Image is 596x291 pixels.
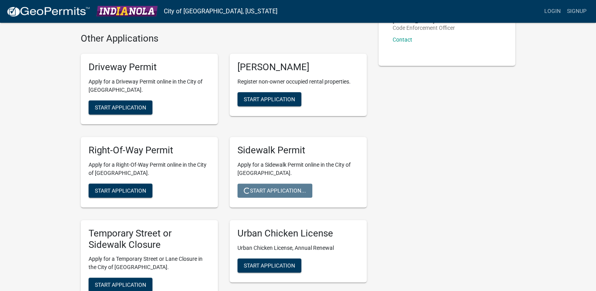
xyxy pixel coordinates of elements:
span: Start Application [95,282,146,288]
img: City of Indianola, Iowa [96,6,158,16]
button: Start Application [237,258,301,273]
a: Login [541,4,564,19]
h5: Temporary Street or Sidewalk Closure [89,228,210,251]
a: Contact [393,36,412,43]
p: Apply for a Sidewalk Permit online in the City of [GEOGRAPHIC_DATA]. [237,161,359,177]
p: Apply for a Driveway Permit online in the City of [GEOGRAPHIC_DATA]. [89,78,210,94]
button: Start Application [237,92,301,106]
button: Start Application [89,184,152,198]
p: Urban Chicken License, Annual Renewal [237,244,359,252]
h5: Right-Of-Way Permit [89,145,210,156]
p: Apply for a Temporary Street or Lane Closure in the City of [GEOGRAPHIC_DATA]. [89,255,210,271]
p: Register non-owner occupied rental properties. [237,78,359,86]
h4: Other Applications [81,33,367,44]
p: Apply for a Right-Of-Way Permit online in the City of [GEOGRAPHIC_DATA]. [89,161,210,177]
h5: Driveway Permit [89,62,210,73]
h5: Sidewalk Permit [237,145,359,156]
a: Signup [564,4,590,19]
span: Start Application [244,96,295,102]
h5: [PERSON_NAME] [237,62,359,73]
span: Start Application [95,187,146,193]
p: Code Enforcement Officer [393,25,455,31]
p: [PERSON_NAME] [393,18,455,24]
span: Start Application [244,262,295,268]
button: Start Application [89,100,152,115]
span: Start Application [95,104,146,110]
a: City of [GEOGRAPHIC_DATA], [US_STATE] [164,5,277,18]
button: Start Application... [237,184,312,198]
span: Start Application... [244,187,306,193]
h5: Urban Chicken License [237,228,359,239]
